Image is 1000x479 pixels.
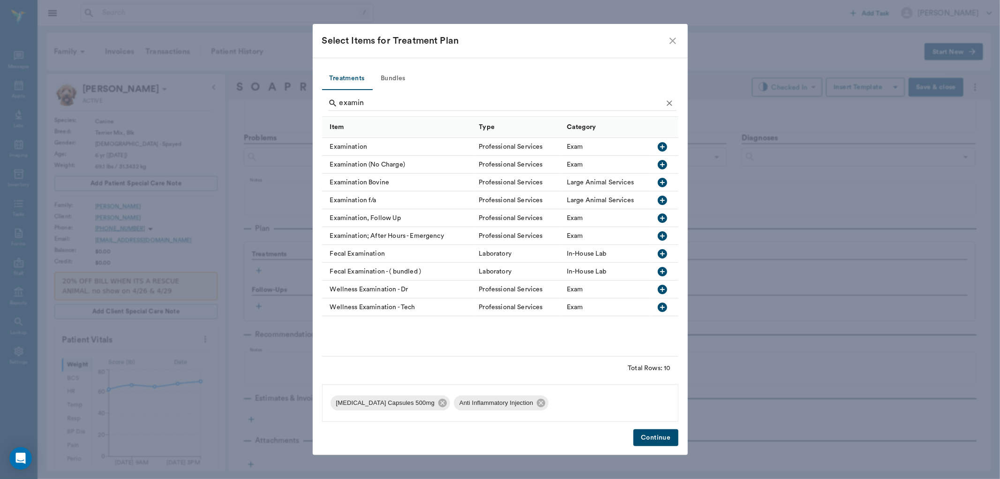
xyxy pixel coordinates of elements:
[322,138,474,156] div: Examination
[628,364,670,373] div: Total Rows: 10
[662,96,677,110] button: Clear
[322,33,667,48] div: Select Items for Treatment Plan
[322,281,474,298] div: Wellness Examination - Dr
[479,303,543,312] div: Professional Services
[322,156,474,174] div: Examination (No Charge)
[322,298,474,316] div: Wellness Examination - Tech
[479,178,543,187] div: Professional Services
[567,114,596,140] div: Category
[339,96,662,111] input: Find a treatment
[9,447,32,470] div: Open Intercom Messenger
[479,231,543,241] div: Professional Services
[322,209,474,227] div: Examination, Follow Up
[322,263,474,281] div: Fecal Examination - ( bundled )
[567,267,607,276] div: In-House Lab
[479,196,543,205] div: Professional Services
[479,142,543,152] div: Professional Services
[562,117,650,138] div: Category
[322,191,474,209] div: Examination f/a
[372,68,414,90] button: Bundles
[567,142,583,152] div: Exam
[322,174,474,191] div: Examination Bovine
[454,395,549,411] div: Anti Inflammatory Injection
[667,35,678,46] button: close
[567,213,583,223] div: Exam
[479,267,512,276] div: Laboratory
[479,160,543,169] div: Professional Services
[567,249,607,259] div: In-House Lab
[479,249,512,259] div: Laboratory
[322,227,474,245] div: Examination; After Hours - Emergency
[330,114,344,140] div: Item
[567,285,583,294] div: Exam
[328,96,677,113] div: Search
[331,395,451,411] div: [MEDICAL_DATA] Capsules 500mg
[322,245,474,263] div: Fecal Examination
[567,231,583,241] div: Exam
[322,68,372,90] button: Treatments
[454,398,539,408] span: Anti Inflammatory Injection
[567,196,634,205] div: Large Animal Services
[633,429,678,447] button: Continue
[479,285,543,294] div: Professional Services
[474,117,563,138] div: Type
[331,398,441,408] span: [MEDICAL_DATA] Capsules 500mg
[479,114,495,140] div: Type
[567,303,583,312] div: Exam
[479,213,543,223] div: Professional Services
[322,117,474,138] div: Item
[567,160,583,169] div: Exam
[567,178,634,187] div: Large Animal Services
